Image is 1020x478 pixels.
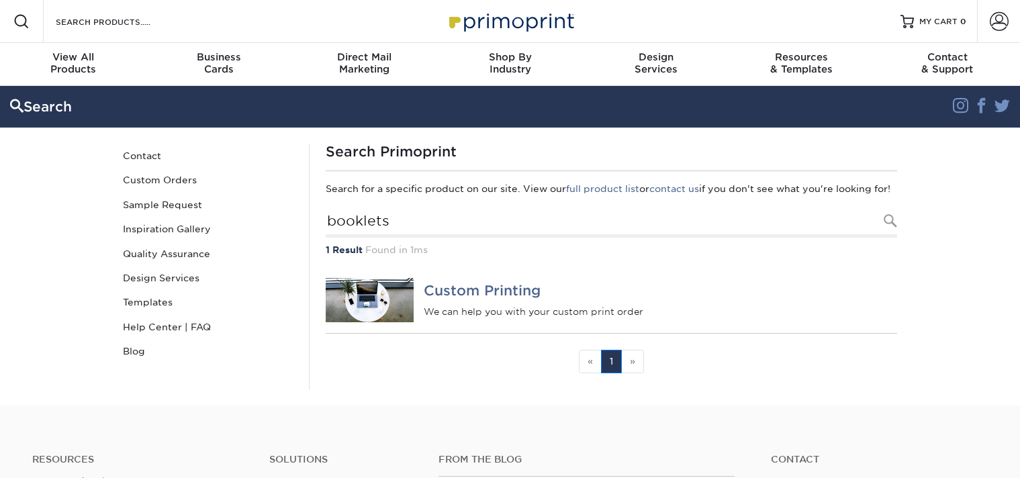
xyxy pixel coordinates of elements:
[146,51,291,75] div: Cards
[146,51,291,63] span: Business
[326,244,363,255] strong: 1 Result
[583,43,729,86] a: DesignServices
[146,43,291,86] a: BusinessCards
[729,51,874,75] div: & Templates
[437,51,583,75] div: Industry
[118,290,299,314] a: Templates
[566,183,639,194] a: full product list
[326,144,897,160] h1: Search Primoprint
[729,43,874,86] a: Resources& Templates
[326,182,897,195] p: Search for a specific product on our site. View our or if you don't see what you're looking for!
[424,304,896,318] p: We can help you with your custom print order
[443,7,577,36] img: Primoprint
[437,43,583,86] a: Shop ByIndustry
[874,51,1020,75] div: & Support
[919,16,958,28] span: MY CART
[32,454,249,465] h4: Resources
[438,454,734,465] h4: From the Blog
[771,454,988,465] a: Contact
[326,207,897,238] input: Search Products...
[118,266,299,290] a: Design Services
[269,454,418,465] h4: Solutions
[118,217,299,241] a: Inspiration Gallery
[118,315,299,339] a: Help Center | FAQ
[326,278,414,322] img: Custom Printing
[424,283,896,299] h4: Custom Printing
[583,51,729,63] span: Design
[874,51,1020,63] span: Contact
[291,51,437,63] span: Direct Mail
[437,51,583,63] span: Shop By
[118,242,299,266] a: Quality Assurance
[649,183,699,194] a: contact us
[291,43,437,86] a: Direct MailMarketing
[326,267,897,333] a: Custom Printing Custom Printing We can help you with your custom print order
[118,339,299,363] a: Blog
[118,168,299,192] a: Custom Orders
[365,244,428,255] span: Found in 1ms
[583,51,729,75] div: Services
[729,51,874,63] span: Resources
[601,350,622,373] a: 1
[118,193,299,217] a: Sample Request
[874,43,1020,86] a: Contact& Support
[118,144,299,168] a: Contact
[960,17,966,26] span: 0
[54,13,185,30] input: SEARCH PRODUCTS.....
[291,51,437,75] div: Marketing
